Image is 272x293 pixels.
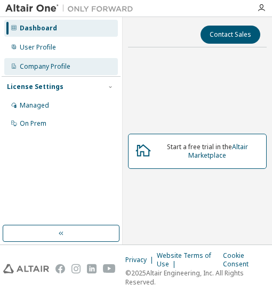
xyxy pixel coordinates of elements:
p: © 2025 Altair Engineering, Inc. All Rights Reserved. [125,268,269,287]
button: Contact Sales [201,26,260,44]
img: facebook.svg [55,263,65,274]
img: instagram.svg [71,263,81,274]
div: Website Terms of Use [157,251,222,268]
div: Managed [20,101,49,110]
div: License Settings [7,83,63,91]
div: Cookie Consent [223,251,269,268]
img: altair_logo.svg [3,263,49,274]
div: Start a free trial in the [155,143,260,160]
div: Privacy [125,256,157,264]
div: On Prem [20,119,46,128]
img: linkedin.svg [87,263,97,274]
img: Altair One [5,3,139,14]
a: Altair Marketplace [188,142,248,160]
img: youtube.svg [103,263,116,274]
div: User Profile [20,43,56,52]
div: Company Profile [20,62,70,71]
div: Dashboard [20,24,57,32]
